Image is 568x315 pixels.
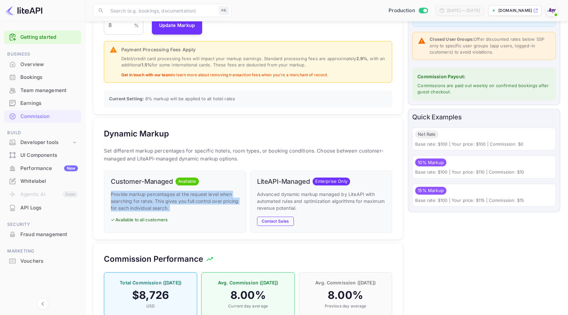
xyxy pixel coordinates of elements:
[417,74,465,79] strong: Commission Payout:
[4,149,81,161] a: UI Components
[4,97,81,110] div: Earnings
[20,152,78,159] div: UI Components
[546,5,557,16] img: With Joy
[121,72,172,77] strong: Get in touch with our team
[20,231,78,238] div: Fraud management
[20,204,78,212] div: API Logs
[111,289,190,302] h4: $ 8,726
[20,34,78,41] a: Getting started
[176,178,199,185] span: Available
[208,279,288,286] p: Avg. Commission ([DATE])
[415,169,553,176] p: Base rate: $100 | Your price: $110 | Commission: $10
[20,100,78,107] div: Earnings
[4,228,81,240] a: Fraud management
[111,279,190,286] p: Total Commission ([DATE])
[4,51,81,58] span: Business
[4,84,81,97] div: Team management
[356,56,367,61] strong: 2.9%
[219,6,229,15] div: ⌘K
[20,61,78,68] div: Overview
[109,96,144,101] strong: Current Setting:
[4,255,81,267] a: Vouchers
[415,131,438,138] span: Net Rate
[111,217,239,223] p: ✓ Available to all customers
[386,7,430,14] div: Switch to Sandbox mode
[208,303,288,309] p: Current day average
[4,248,81,255] span: Marketing
[412,113,556,121] h6: Quick Examples
[4,175,81,188] div: Whitelabel
[4,228,81,241] div: Fraud management
[4,202,81,214] a: API Logs
[4,71,81,84] div: Bookings
[257,178,310,185] h6: LiteAPI-Managed
[415,197,553,204] p: Base rate: $100 | Your price: $115 | Commission: $15
[4,58,81,71] div: Overview
[104,16,134,35] input: 0
[498,8,532,13] p: [DOMAIN_NAME]
[4,255,81,268] div: Vouchers
[313,178,350,185] span: Enterprise Only
[4,97,81,109] a: Earnings
[20,165,78,172] div: Performance
[447,8,480,13] div: [DATE] — [DATE]
[134,22,139,29] p: %
[208,289,288,302] h4: 8.00 %
[104,254,203,264] h5: Commission Performance
[121,56,387,68] p: Debit/credit card processing fees will impact your markup earnings. Standard processing fees are ...
[20,74,78,81] div: Bookings
[306,289,385,302] h4: 8.00 %
[104,147,392,163] p: Set different markup percentages for specific hotels, room types, or booking conditions. Choose b...
[141,62,152,67] strong: 1.5%
[20,87,78,94] div: Team management
[4,84,81,96] a: Team management
[121,46,387,53] p: Payment Processing Fees Apply
[104,129,169,139] h5: Dynamic Markup
[37,298,49,310] button: Collapse navigation
[4,71,81,83] a: Bookings
[4,162,81,175] div: PerformanceNew
[4,110,81,122] a: Commission
[5,5,42,16] img: LiteAPI logo
[111,191,239,211] p: Provide markup percentages at the request level when searching for rates. This gives you full con...
[109,96,387,102] p: 8 % markup will be applied to all hotel rates
[4,149,81,162] div: UI Components
[306,303,385,309] p: Previous day average
[430,36,550,56] p: Offer discounted rates below SSP only to specific user groups (app users, logged-in customers) to...
[417,83,551,95] p: Commissions are paid out weekly on confirmed bookings after guest checkout.
[20,178,78,185] div: Whitelabel
[257,217,294,226] button: Contact Sales
[121,72,387,78] p: to learn more about removing transaction fees when you're a merchant of record.
[415,159,446,166] span: 10% Markup
[415,141,553,148] p: Base rate: $100 | Your price: $100 | Commission: $0
[4,175,81,187] a: Whitelabel
[4,31,81,44] div: Getting started
[430,36,474,42] strong: Closed User Groups:
[306,279,385,286] p: Avg. Commission ([DATE])
[20,113,78,120] div: Commission
[389,7,415,14] span: Production
[4,221,81,228] span: Security
[257,191,386,211] p: Advanced dynamic markup managed by LiteAPI with automated rules and optimization algorithms for m...
[111,303,190,309] p: USD
[4,162,81,174] a: PerformanceNew
[64,165,78,171] div: New
[4,137,81,148] div: Developer tools
[20,257,78,265] div: Vouchers
[4,58,81,70] a: Overview
[4,110,81,123] div: Commission
[106,4,216,17] input: Search (e.g. bookings, documentation)
[4,129,81,136] span: Build
[111,178,173,185] h6: Customer-Managed
[20,139,71,146] div: Developer tools
[152,16,202,35] button: Update Markup
[415,187,446,194] span: 15% Markup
